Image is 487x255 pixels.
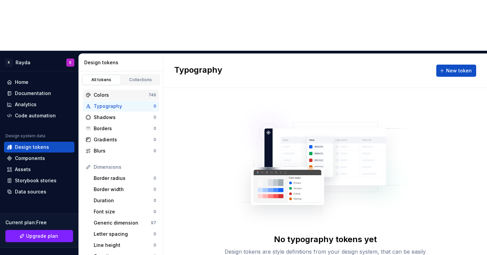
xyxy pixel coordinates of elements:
div: 0 [154,103,156,109]
a: Border width0 [91,184,159,195]
div: Design tokens [15,144,49,150]
div: Analytics [15,101,37,108]
a: Font size0 [91,206,159,217]
a: Line height0 [91,240,159,251]
a: Assets [4,164,74,175]
div: 0 [154,148,156,154]
a: Colors746 [83,90,159,100]
a: Design tokens [4,142,74,153]
a: Components [4,153,74,164]
div: Borders [94,125,154,132]
a: Shadows0 [83,112,159,123]
div: Typography [94,103,154,110]
div: Gradients [94,136,154,143]
a: Letter spacing0 [91,229,159,239]
button: New token [436,65,476,77]
a: Code automation [4,110,74,121]
a: Border radius0 [91,173,159,184]
div: Collections [124,77,158,83]
a: Analytics [4,99,74,110]
div: Colors [94,92,148,98]
a: Storybook stories [4,175,74,186]
div: Storybook stories [15,177,56,184]
div: 0 [154,176,156,181]
div: Generic dimension [94,219,151,226]
div: Letter spacing [94,231,154,237]
div: 0 [154,115,156,120]
div: 0 [154,137,156,142]
a: Duration0 [91,195,159,206]
div: Documentation [15,90,51,97]
a: Gradients0 [83,134,159,145]
a: Home [4,77,74,88]
div: Line height [94,242,154,249]
span: Upgrade plan [26,233,58,239]
div: Shadows [94,114,154,121]
div: Home [15,79,28,86]
div: No typography tokens yet [274,234,377,245]
div: Border width [94,186,154,193]
a: Blurs0 [83,145,159,156]
div: Blurs [94,147,154,154]
div: Duration [94,197,154,204]
div: Dimensions [94,164,156,170]
div: E [69,60,71,65]
span: New token [446,67,472,74]
div: Code automation [15,112,56,119]
div: Design tokens [84,59,160,66]
div: 746 [148,92,156,98]
div: Border radius [94,175,154,182]
div: Assets [15,166,31,173]
div: 0 [154,198,156,203]
a: Borders0 [83,123,159,134]
div: Rayda [16,59,30,66]
div: 0 [154,126,156,131]
button: RRaydaE [1,55,77,70]
div: 0 [154,187,156,192]
div: R [5,59,13,67]
a: Upgrade plan [5,230,73,242]
div: Design system data [5,133,45,139]
div: Data sources [15,188,46,195]
div: 0 [154,209,156,214]
div: Current plan : Free [5,219,73,226]
a: Documentation [4,88,74,99]
a: Typography0 [83,101,159,112]
div: Font size [94,208,154,215]
div: 0 [154,231,156,237]
h2: Typography [174,65,222,77]
div: Components [15,155,45,162]
div: 97 [151,220,156,226]
a: Generic dimension97 [91,217,159,228]
div: 0 [154,242,156,248]
div: All tokens [85,77,118,83]
a: Data sources [4,186,74,197]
